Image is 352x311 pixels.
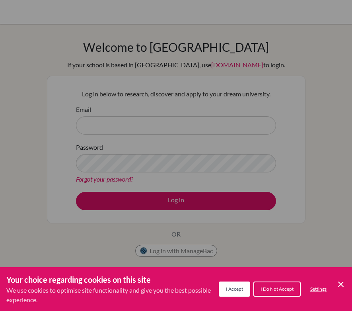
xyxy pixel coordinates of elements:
[219,282,250,297] button: I Accept
[336,280,346,289] button: Save and close
[261,286,294,292] span: I Do Not Accept
[226,286,243,292] span: I Accept
[6,274,219,286] h3: Your choice regarding cookies on this site
[304,282,333,296] button: Settings
[253,282,301,297] button: I Do Not Accept
[6,286,219,305] p: We use cookies to optimise site functionality and give you the best possible experience.
[310,286,327,292] span: Settings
